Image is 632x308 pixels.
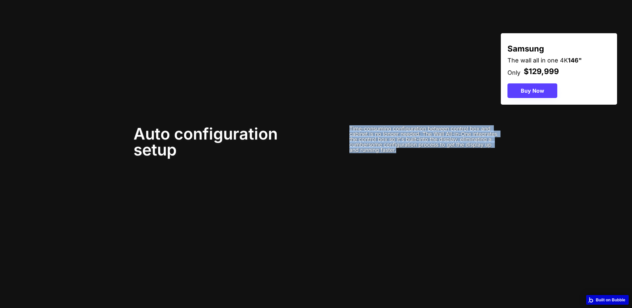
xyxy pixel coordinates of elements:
[349,126,499,153] div: Time-consuming configuration between control box and cabinet is no longer needed. The Wall All-in...
[507,40,544,54] div: Samsung
[507,56,582,64] div: The wall all in one 4K
[507,68,520,77] div: Only
[524,66,559,77] div: $129,999
[507,83,557,98] button: Buy Now
[134,126,283,158] div: Auto configuration setup
[568,57,582,64] strong: 146"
